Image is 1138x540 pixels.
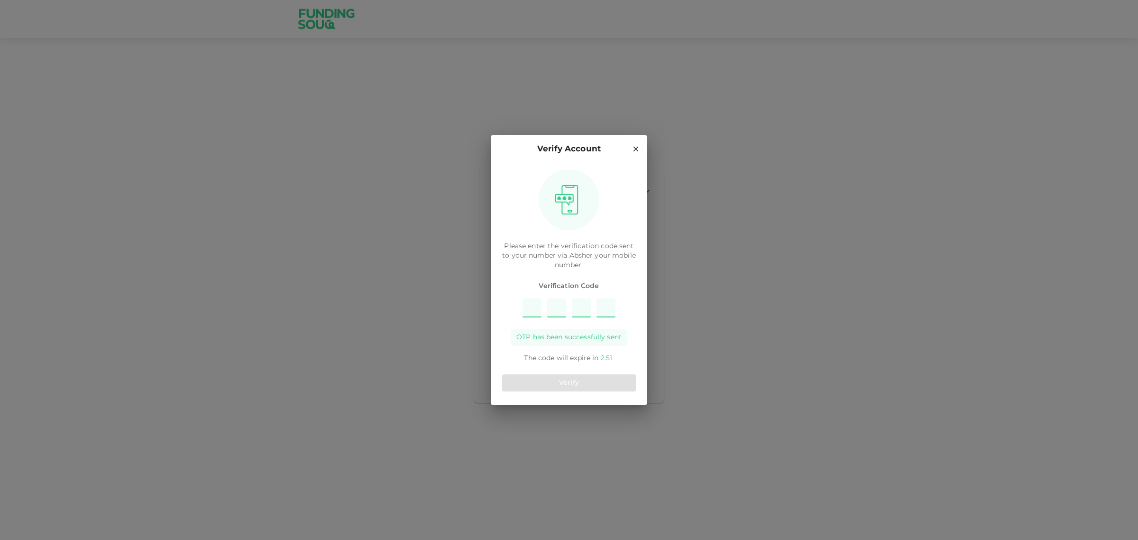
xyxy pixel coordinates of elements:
input: Please enter OTP character 1 [523,298,541,317]
span: The code will expire in [524,355,598,362]
span: Verification Code [502,281,636,291]
p: Please enter the verification code sent to your number via Absher [502,242,636,270]
p: Verify Account [537,143,601,156]
input: Please enter OTP character 3 [572,298,591,317]
span: OTP has been successfully sent [516,333,622,342]
span: 2 : 51 [601,355,612,362]
span: your mobile number [555,252,636,269]
input: Please enter OTP character 2 [547,298,566,317]
input: Please enter OTP character 4 [597,298,615,317]
img: otpImage [551,185,582,215]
